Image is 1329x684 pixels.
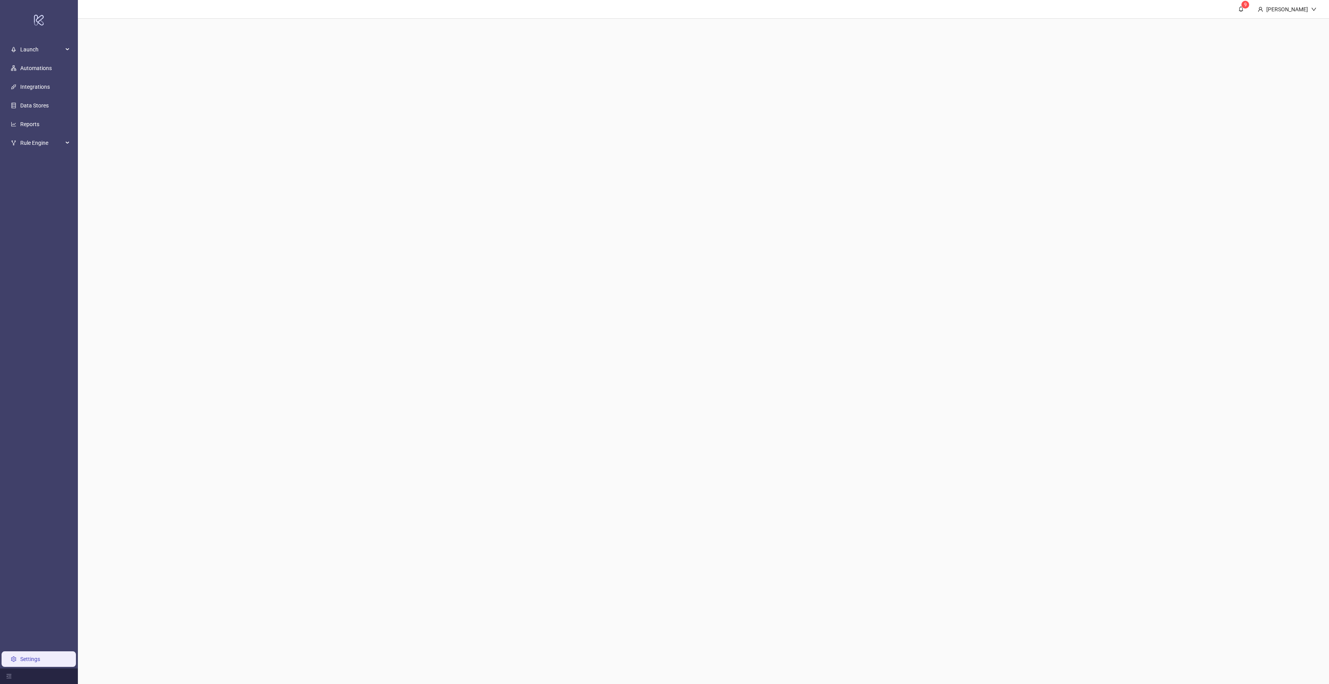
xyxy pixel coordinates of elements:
[20,65,52,71] a: Automations
[11,47,16,52] span: rocket
[1258,7,1263,12] span: user
[1311,7,1317,12] span: down
[20,135,63,151] span: Rule Engine
[20,121,39,127] a: Reports
[20,42,63,57] span: Launch
[1263,5,1311,14] div: [PERSON_NAME]
[11,140,16,146] span: fork
[20,102,49,109] a: Data Stores
[20,84,50,90] a: Integrations
[1244,2,1247,7] span: 9
[1238,6,1244,12] span: bell
[20,656,40,662] a: Settings
[6,673,12,679] span: menu-fold
[1241,1,1249,9] sup: 9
